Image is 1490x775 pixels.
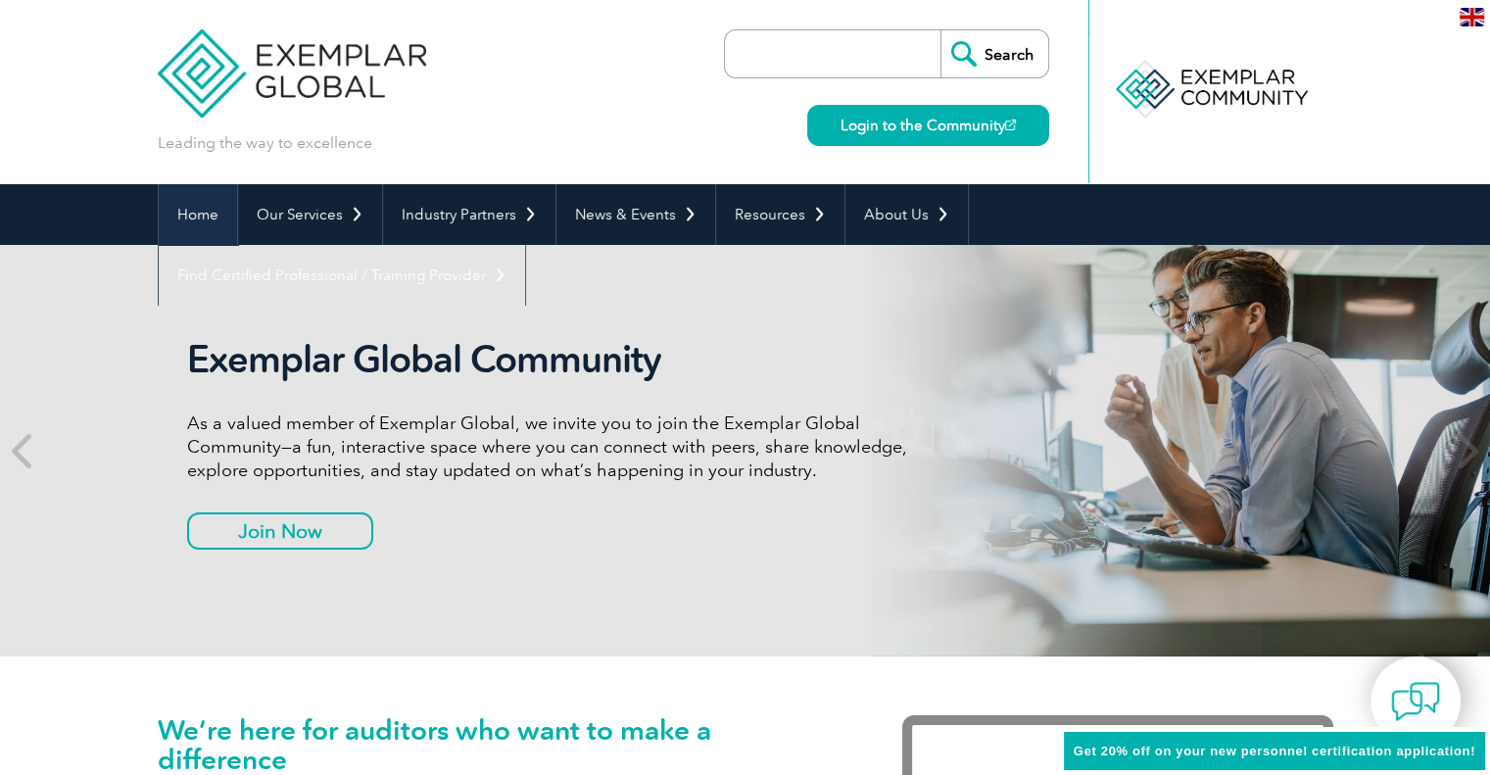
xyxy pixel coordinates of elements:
p: As a valued member of Exemplar Global, we invite you to join the Exemplar Global Community—a fun,... [187,412,922,482]
p: Leading the way to excellence [158,132,372,154]
a: News & Events [556,184,715,245]
a: Join Now [187,512,373,550]
img: contact-chat.png [1391,677,1440,726]
span: Get 20% off on your new personnel certification application! [1074,744,1475,758]
input: Search [940,30,1048,77]
a: Resources [716,184,844,245]
img: open_square.png [1005,120,1016,130]
a: Home [159,184,237,245]
a: About Us [845,184,968,245]
a: Industry Partners [383,184,555,245]
a: Find Certified Professional / Training Provider [159,245,525,306]
a: Login to the Community [807,105,1049,146]
a: Our Services [238,184,382,245]
h2: Exemplar Global Community [187,337,922,382]
h1: We’re here for auditors who want to make a difference [158,715,843,774]
img: en [1460,8,1484,26]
